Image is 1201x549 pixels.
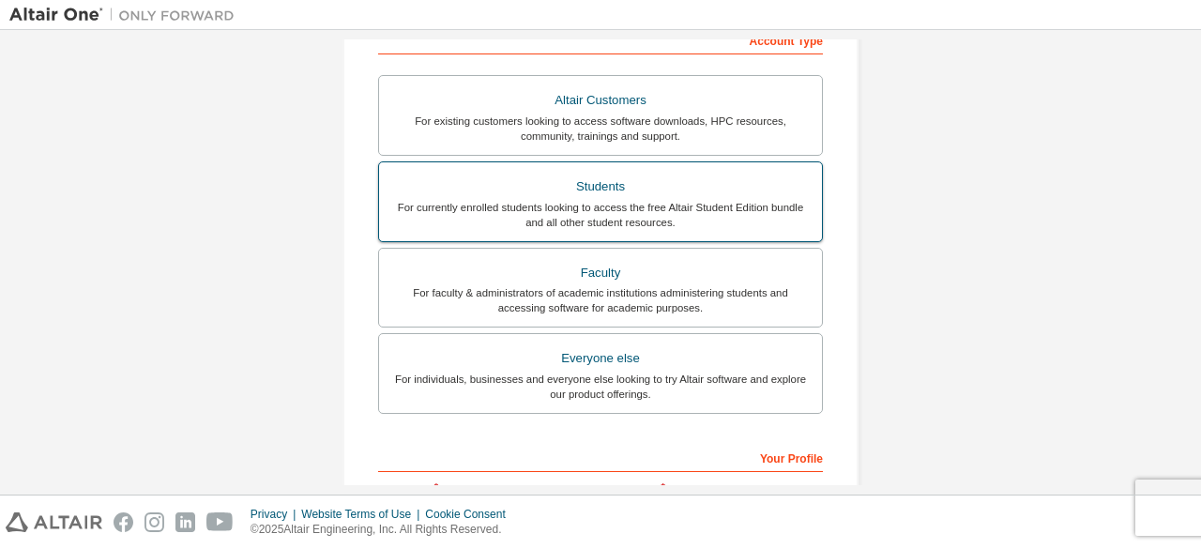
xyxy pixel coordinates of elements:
[251,522,517,538] p: © 2025 Altair Engineering, Inc. All Rights Reserved.
[390,174,811,200] div: Students
[378,442,823,472] div: Your Profile
[390,285,811,315] div: For faculty & administrators of academic institutions administering students and accessing softwa...
[390,345,811,372] div: Everyone else
[114,512,133,532] img: facebook.svg
[6,512,102,532] img: altair_logo.svg
[390,372,811,402] div: For individuals, businesses and everyone else looking to try Altair software and explore our prod...
[9,6,244,24] img: Altair One
[390,87,811,114] div: Altair Customers
[206,512,234,532] img: youtube.svg
[390,200,811,230] div: For currently enrolled students looking to access the free Altair Student Edition bundle and all ...
[144,512,164,532] img: instagram.svg
[606,481,823,496] label: Last Name
[390,114,811,144] div: For existing customers looking to access software downloads, HPC resources, community, trainings ...
[425,507,516,522] div: Cookie Consent
[175,512,195,532] img: linkedin.svg
[251,507,301,522] div: Privacy
[301,507,425,522] div: Website Terms of Use
[390,260,811,286] div: Faculty
[378,24,823,54] div: Account Type
[378,481,595,496] label: First Name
